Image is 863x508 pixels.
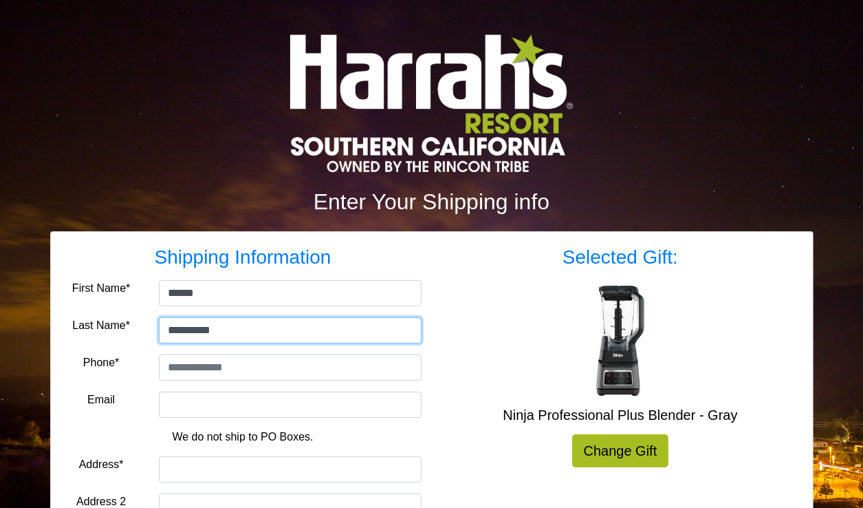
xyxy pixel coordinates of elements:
[72,280,130,297] label: First Name*
[572,434,669,467] a: Change Gift
[290,34,572,172] img: Logo
[87,392,115,408] label: Email
[72,317,130,334] label: Last Name*
[442,246,799,269] h3: Selected Gift:
[50,189,813,215] h2: Enter Your Shipping info
[75,429,411,445] p: We do not ship to PO Boxes.
[79,456,124,473] label: Address*
[83,354,120,371] label: Phone*
[565,286,675,396] img: Ninja Professional Plus Blender - Gray
[65,246,422,269] h3: Shipping Information
[442,407,799,423] h5: Ninja Professional Plus Blender - Gray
